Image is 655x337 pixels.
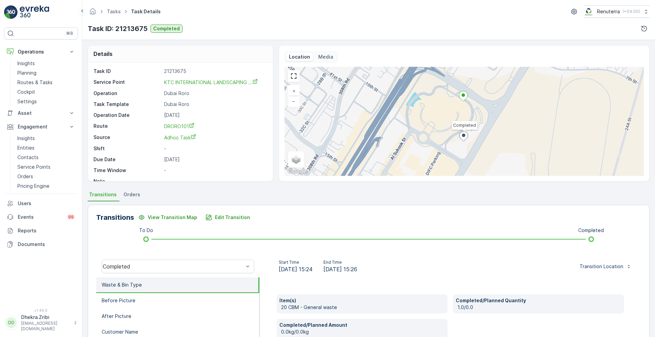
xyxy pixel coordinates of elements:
[17,60,35,67] p: Insights
[164,101,266,108] p: Dubai Roro
[20,5,49,19] img: logo_light-DOdMpM7g.png
[4,5,18,19] img: logo
[457,304,621,311] p: 1.0/0.0
[15,68,78,78] a: Planning
[103,263,244,270] div: Completed
[279,322,445,328] p: Completed/Planned Amount
[102,313,131,320] p: After Picture
[292,98,295,104] span: −
[15,87,78,97] a: Cockpit
[584,5,650,18] button: Renuterra(+04:00)
[15,181,78,191] a: Pricing Engine
[15,97,78,106] a: Settings
[93,156,161,163] p: Due Date
[164,178,266,185] p: -
[148,214,197,221] p: View Transition Map
[164,79,258,85] span: KTC INTERNATIONAL LANDSCAPING ...
[289,96,299,106] a: Zoom Out
[286,167,309,176] a: Open this area in Google Maps (opens a new window)
[130,8,162,15] span: Task Details
[623,9,640,14] p: ( +04:00 )
[17,89,35,95] p: Cockpit
[17,164,50,170] p: Service Points
[164,123,194,129] span: DRORO101
[292,88,295,94] span: +
[289,86,299,96] a: Zoom In
[215,214,250,221] p: Edit Transition
[17,183,49,189] p: Pricing Engine
[18,110,64,117] p: Asset
[18,227,75,234] p: Reports
[4,210,78,224] a: Events99
[279,265,312,273] span: [DATE] 15:24
[279,260,312,265] p: Start Time
[68,214,74,220] p: 99
[18,123,64,130] p: Engagement
[164,145,266,152] p: -
[17,173,33,180] p: Orders
[15,162,78,172] a: Service Points
[93,112,161,119] p: Operation Date
[323,265,357,273] span: [DATE] 15:26
[576,261,636,272] button: Transition Location
[164,79,258,86] a: KTC INTERNATIONAL LANDSCAPING ...
[102,281,142,288] p: Waste & Bin Type
[4,45,78,59] button: Operations
[4,120,78,134] button: Engagement
[96,212,134,223] p: Transitions
[93,134,161,141] p: Source
[164,90,266,97] p: Dubai Roro
[18,200,75,207] p: Users
[4,314,78,332] button: DDDhekra.Zribi[EMAIL_ADDRESS][DOMAIN_NAME]
[4,224,78,238] a: Reports
[164,167,266,174] p: -
[66,31,73,36] p: ⌘B
[164,135,196,140] span: Adhoc Task
[4,238,78,251] a: Documents
[17,98,37,105] p: Settings
[4,308,78,312] span: v 1.49.0
[18,214,63,220] p: Events
[597,8,620,15] p: Renuterra
[123,191,140,198] span: Orders
[18,48,64,55] p: Operations
[93,50,113,58] p: Details
[17,70,37,76] p: Planning
[93,167,161,174] p: Time Window
[89,10,97,16] a: Homepage
[201,212,254,223] button: Edit Transition
[139,227,153,234] p: To Do
[286,167,309,176] img: Google
[279,297,445,304] p: Item(s)
[289,71,299,81] a: View Fullscreen
[107,9,121,14] a: Tasks
[150,25,183,33] button: Completed
[93,145,161,152] p: Shift
[93,123,161,130] p: Route
[164,112,266,119] p: [DATE]
[164,156,266,163] p: [DATE]
[17,144,34,151] p: Entities
[17,79,53,86] p: Routes & Tasks
[580,263,623,270] p: Transition Location
[93,101,161,108] p: Task Template
[289,53,310,60] p: Location
[318,53,333,60] p: Media
[18,241,75,248] p: Documents
[15,172,78,181] a: Orders
[15,134,78,143] a: Insights
[17,154,39,161] p: Contacts
[6,317,17,328] div: DD
[578,227,604,234] p: Completed
[93,68,161,75] p: Task ID
[21,314,70,321] p: Dhekra.Zribi
[164,68,266,75] p: 21213675
[93,90,161,97] p: Operation
[153,25,180,32] p: Completed
[289,152,304,167] a: Layers
[15,59,78,68] a: Insights
[21,321,70,332] p: [EMAIL_ADDRESS][DOMAIN_NAME]
[15,143,78,153] a: Entities
[281,328,445,335] p: 0.0kg/0.0kg
[164,134,266,141] a: Adhoc Task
